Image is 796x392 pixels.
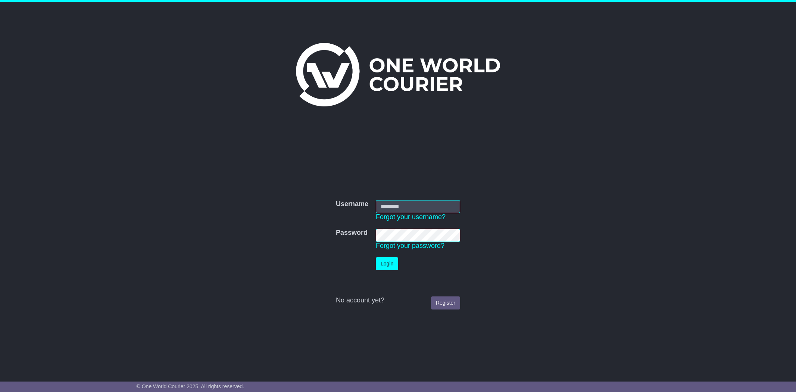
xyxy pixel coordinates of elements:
[336,200,368,208] label: Username
[336,229,368,237] label: Password
[137,383,244,389] span: © One World Courier 2025. All rights reserved.
[376,242,444,249] a: Forgot your password?
[336,296,460,305] div: No account yet?
[376,213,446,221] a: Forgot your username?
[431,296,460,309] a: Register
[296,43,500,106] img: One World
[376,257,398,270] button: Login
